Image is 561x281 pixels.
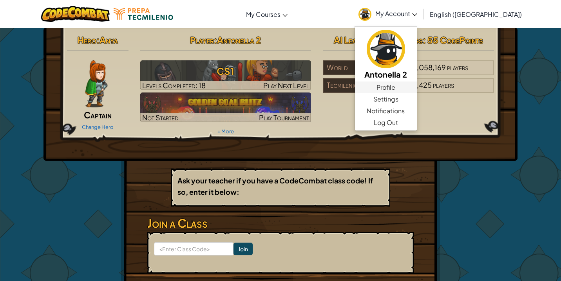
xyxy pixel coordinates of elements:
a: Antonella 2 [355,29,417,82]
span: Player [190,34,214,45]
h5: Antonella 2 [363,68,409,80]
span: Antonella 2 [217,34,261,45]
a: Notifications [355,105,417,117]
img: avatar [367,30,405,68]
a: My Courses [242,4,291,25]
span: : 55 CodePoints [423,34,483,45]
span: players [447,63,468,72]
h3: Join a Class [147,214,414,232]
a: World8,058,169players [323,68,494,77]
a: Log Out [355,117,417,129]
input: <Enter Class Code> [154,242,233,256]
img: CS1 [140,60,311,90]
span: Anya [100,34,118,45]
span: AI League Team Rankings [334,34,423,45]
a: Play Next Level [140,60,311,90]
a: Settings [355,93,417,105]
img: avatar [358,8,371,21]
img: captain-pose.png [85,60,107,107]
div: Tecmilenio-Prod [323,78,408,93]
span: Hero [78,34,96,45]
span: Levels Completed: 18 [142,81,206,90]
a: English ([GEOGRAPHIC_DATA]) [426,4,526,25]
span: : [214,34,217,45]
img: CodeCombat logo [41,6,110,22]
span: 3,425 [413,80,432,89]
a: Not StartedPlay Tournament [140,92,311,122]
img: Golden Goal [140,92,311,122]
a: My Account [355,2,421,26]
a: Change Hero [82,124,114,130]
a: + More [217,128,234,134]
span: Not Started [142,113,179,122]
span: Notifications [367,106,405,116]
input: Join [233,243,253,255]
h3: CS1 [140,62,311,80]
a: Tecmilenio-Prod3,425players [323,85,494,94]
span: players [433,80,454,89]
span: 8,058,169 [413,63,446,72]
span: My Account [375,9,417,18]
div: World [323,60,408,75]
a: Profile [355,82,417,93]
span: Captain [84,109,112,120]
span: My Courses [246,10,280,18]
span: English ([GEOGRAPHIC_DATA]) [430,10,522,18]
span: Play Tournament [259,113,309,122]
span: Play Next Level [263,81,309,90]
span: : [96,34,100,45]
img: Tecmilenio logo [114,8,173,20]
b: Ask your teacher if you have a CodeCombat class code! If so, enter it below: [177,176,373,196]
